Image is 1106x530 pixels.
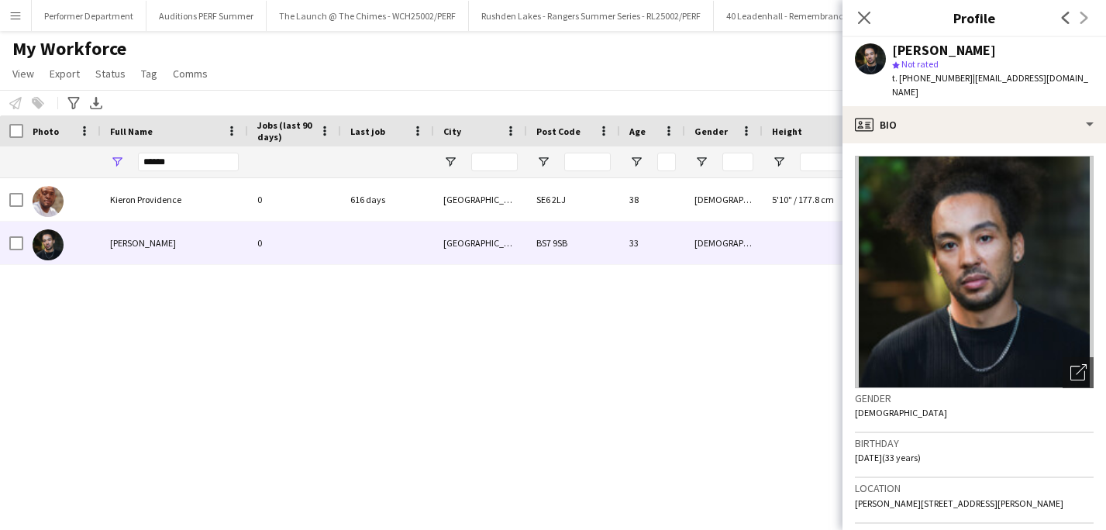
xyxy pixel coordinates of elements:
[855,391,1094,405] h3: Gender
[33,186,64,217] img: Kieron Providence
[43,64,86,84] a: Export
[248,222,341,264] div: 0
[842,106,1106,143] div: Bio
[892,72,973,84] span: t. [PHONE_NUMBER]
[536,126,581,137] span: Post Code
[32,1,146,31] button: Performer Department
[146,1,267,31] button: Auditions PERF Summer
[443,126,461,137] span: City
[536,155,550,169] button: Open Filter Menu
[527,222,620,264] div: BS7 9SB
[620,178,685,221] div: 38
[1063,357,1094,388] div: Open photos pop-in
[341,178,434,221] div: 616 days
[855,497,1063,509] span: [PERSON_NAME][STREET_ADDRESS][PERSON_NAME]
[89,64,132,84] a: Status
[892,43,996,57] div: [PERSON_NAME]
[6,64,40,84] a: View
[892,72,1088,98] span: | [EMAIL_ADDRESS][DOMAIN_NAME]
[772,155,786,169] button: Open Filter Menu
[434,222,527,264] div: [GEOGRAPHIC_DATA]
[722,153,753,171] input: Gender Filter Input
[110,155,124,169] button: Open Filter Menu
[12,37,126,60] span: My Workforce
[87,94,105,112] app-action-btn: Export XLSX
[135,64,164,84] a: Tag
[685,222,763,264] div: [DEMOGRAPHIC_DATA]
[855,452,921,463] span: [DATE] (33 years)
[110,126,153,137] span: Full Name
[471,153,518,171] input: City Filter Input
[167,64,214,84] a: Comms
[694,126,728,137] span: Gender
[763,178,918,221] div: 5'10" / 177.8 cm
[800,153,908,171] input: Height Filter Input
[855,156,1094,388] img: Crew avatar or photo
[267,1,469,31] button: The Launch @ The Chimes - WCH25002/PERF
[855,407,947,418] span: [DEMOGRAPHIC_DATA]
[855,436,1094,450] h3: Birthday
[855,481,1094,495] h3: Location
[629,126,646,137] span: Age
[33,126,59,137] span: Photo
[248,178,341,221] div: 0
[714,1,956,31] button: 40 Leadenhall - Remembrance Band - 40LH25002/PERF
[694,155,708,169] button: Open Filter Menu
[620,222,685,264] div: 33
[657,153,676,171] input: Age Filter Input
[443,155,457,169] button: Open Filter Menu
[12,67,34,81] span: View
[257,119,313,143] span: Jobs (last 90 days)
[350,126,385,137] span: Last job
[138,153,239,171] input: Full Name Filter Input
[434,178,527,221] div: [GEOGRAPHIC_DATA]
[50,67,80,81] span: Export
[110,237,176,249] span: [PERSON_NAME]
[685,178,763,221] div: [DEMOGRAPHIC_DATA]
[564,153,611,171] input: Post Code Filter Input
[95,67,126,81] span: Status
[527,178,620,221] div: SE6 2LJ
[629,155,643,169] button: Open Filter Menu
[33,229,64,260] img: Kieron Edwards
[772,126,802,137] span: Height
[842,8,1106,28] h3: Profile
[110,194,181,205] span: Kieron Providence
[469,1,714,31] button: Rushden Lakes - Rangers Summer Series - RL25002/PERF
[901,58,939,70] span: Not rated
[173,67,208,81] span: Comms
[141,67,157,81] span: Tag
[64,94,83,112] app-action-btn: Advanced filters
